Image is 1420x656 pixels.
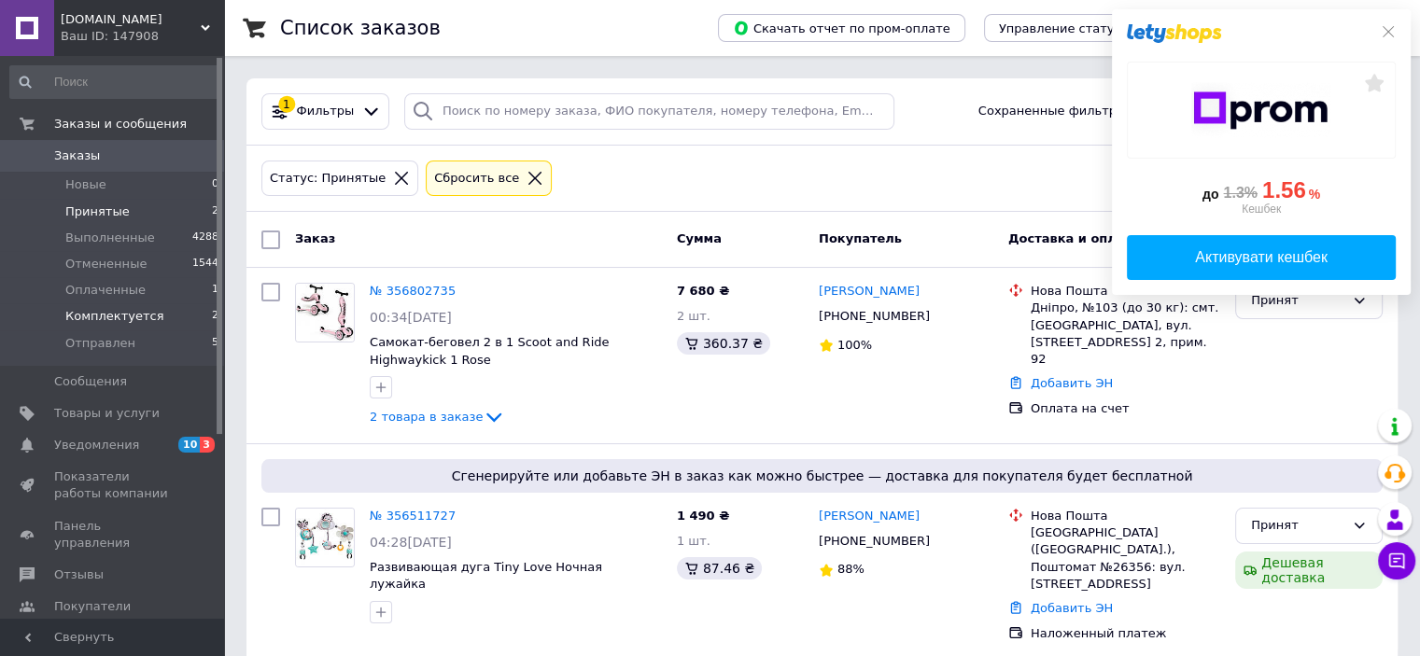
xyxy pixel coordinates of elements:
span: Заказ [295,231,335,245]
div: 1 [278,96,295,113]
h1: Список заказов [280,17,441,39]
span: Отправлен [65,335,135,352]
span: 04:28[DATE] [370,535,452,550]
span: 00:34[DATE] [370,310,452,325]
span: Товары и услуги [54,405,160,422]
span: Покупатели [54,598,131,615]
span: 4288 [192,230,218,246]
div: Сбросить все [430,169,523,188]
div: Принят [1251,291,1344,311]
span: [PHONE_NUMBER] [819,309,930,323]
a: [PERSON_NAME] [819,508,920,525]
span: Покупатель [819,231,902,245]
span: 2 [212,308,218,325]
span: 1 шт. [677,534,710,548]
a: [PERSON_NAME] [819,283,920,300]
div: 87.46 ₴ [677,557,762,579]
span: 1 490 ₴ [677,509,729,523]
span: 3 [200,437,215,453]
span: Сумма [677,231,722,245]
span: Заказы [54,147,100,164]
div: 360.37 ₴ [677,332,770,355]
span: 2 [212,203,218,220]
span: [PHONE_NUMBER] [819,534,930,548]
span: Скачать отчет по пром-оплате [733,20,950,36]
span: 100% [837,338,872,352]
div: Оплата на счет [1031,400,1220,417]
span: 0 [212,176,218,193]
span: 1 [212,282,218,299]
a: Фото товару [295,283,355,342]
div: Нова Пошта [1031,283,1220,300]
span: Сгенерируйте или добавьте ЭН в заказ как можно быстрее — доставка для покупателя будет бесплатной [269,467,1375,485]
a: Самокат-беговел 2 в 1 Scoot and Ride Highwaykick 1 Rose [370,335,609,367]
span: Сохраненные фильтры: [978,103,1131,120]
a: Добавить ЭН [1031,376,1113,390]
img: Фото товару [296,284,354,342]
div: Дніпро, №103 (до 30 кг): смт. [GEOGRAPHIC_DATA], вул. [STREET_ADDRESS] 2, прим. 92 [1031,300,1220,368]
input: Поиск [9,65,220,99]
span: Заказы и сообщения [54,116,187,133]
span: 2 товара в заказе [370,410,483,424]
a: Добавить ЭН [1031,601,1113,615]
span: Панель управления [54,518,173,551]
a: Фото товару [295,508,355,567]
span: Отзывы [54,566,104,583]
span: Отмененные [65,256,147,272]
span: Новые [65,176,106,193]
span: 1544 [192,256,218,272]
div: Дешевая доставка [1235,551,1383,589]
span: Уведомления [54,437,139,454]
span: Показатели работы компании [54,468,173,502]
span: Оплаченные [65,282,146,299]
span: 88% [837,562,865,576]
span: mamam.com.ua [61,11,201,28]
span: Доставка и оплата [1008,231,1140,245]
a: Развивающая дуга Tiny Love Ночная лужайка [370,560,602,592]
div: Нова Пошта [1031,508,1220,524]
button: Скачать отчет по пром-оплате [718,14,965,42]
span: Сообщения [54,373,127,390]
span: 10 [178,437,200,453]
a: 2 товара в заказе [370,410,505,424]
div: Принят [1251,516,1344,536]
span: 5 [212,335,218,352]
div: Статус: Принятые [266,169,389,188]
button: Чат с покупателем [1378,542,1415,579]
div: [GEOGRAPHIC_DATA] ([GEOGRAPHIC_DATA].), Поштомат №26356: вул. [STREET_ADDRESS] [1031,524,1220,593]
span: Выполненные [65,230,155,246]
span: 2 шт. [677,309,710,323]
div: Ваш ID: 147908 [61,28,224,45]
span: Фильтры [297,103,355,120]
span: Комплектуется [65,308,163,325]
img: Фото товару [296,509,354,566]
span: Принятые [65,203,130,220]
a: № 356802735 [370,284,456,298]
input: Поиск по номеру заказа, ФИО покупателя, номеру телефона, Email, номеру накладной [404,93,894,130]
button: Управление статусами [984,14,1160,42]
span: Управление статусами [999,21,1146,35]
span: 7 680 ₴ [677,284,729,298]
a: № 356511727 [370,509,456,523]
div: Наложенный платеж [1031,625,1220,642]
